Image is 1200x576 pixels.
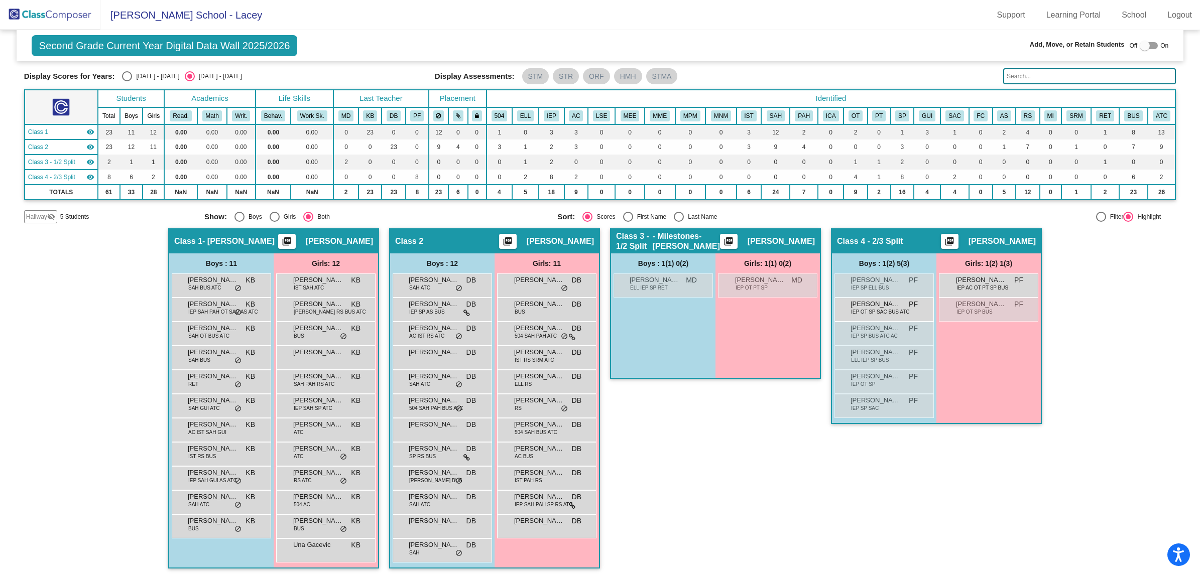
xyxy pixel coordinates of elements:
td: 23 [358,185,382,200]
td: 6 [120,170,143,185]
td: 1 [1061,139,1091,155]
td: 7 [1016,139,1039,155]
td: 0.00 [291,170,333,185]
td: 3 [737,124,762,139]
td: 0 [818,139,844,155]
td: 0 [564,155,588,170]
td: 0 [1016,155,1039,170]
td: 0 [487,155,512,170]
td: 2 [333,155,358,170]
td: 0 [675,170,706,185]
th: Family Continuity [969,107,993,124]
td: 4 [1016,124,1039,139]
td: 0 [1040,155,1061,170]
td: 0 [790,155,818,170]
mat-icon: picture_as_pdf [943,236,955,250]
td: 0 [448,155,467,170]
button: IEP [544,110,559,121]
td: 0 [588,155,615,170]
td: 0 [705,170,737,185]
td: 0 [844,139,867,155]
input: Search... [1003,68,1176,84]
th: English Language Learner [512,107,539,124]
td: 0 [1148,155,1175,170]
mat-icon: picture_as_pdf [502,236,514,250]
td: 0 [406,139,429,155]
td: 0 [645,124,675,139]
td: 0 [645,170,675,185]
td: NaN [291,185,333,200]
td: 0 [468,139,487,155]
button: Math [202,110,221,121]
td: 12 [761,124,790,139]
td: 0 [358,155,382,170]
th: Individualized Curriculum Accommodation Plan [818,107,844,124]
span: Display Scores for Years: [24,72,115,81]
mat-icon: visibility [86,143,94,151]
button: DB [387,110,401,121]
th: Academic Support [993,107,1016,124]
button: SAH [767,110,785,121]
td: 0.00 [256,155,291,170]
td: 2 [790,124,818,139]
td: 0.00 [256,139,291,155]
span: Off [1129,41,1137,50]
td: 2 [844,124,867,139]
td: 0 [382,170,405,185]
td: 1 [143,155,164,170]
td: 0 [940,155,969,170]
div: [DATE] - [DATE] [195,72,242,81]
td: 1 [844,155,867,170]
span: Display Assessments: [435,72,515,81]
td: 0 [615,139,644,155]
th: Placement [429,90,487,107]
th: Last Teacher [333,90,429,107]
button: MNM [711,110,731,121]
td: 8 [1119,124,1148,139]
td: 2 [564,170,588,185]
td: 3 [564,124,588,139]
td: 8 [891,170,914,185]
th: School Adjustment [940,107,969,124]
button: MPM [680,110,700,121]
td: 23 [382,139,405,155]
button: AS [997,110,1011,121]
td: 18 [539,185,564,200]
td: 3 [539,124,564,139]
td: 0.00 [197,124,227,139]
th: Occupational Therapy [844,107,867,124]
td: 0 [969,139,993,155]
td: 33 [120,185,143,200]
th: Parent Attention High [790,107,818,124]
td: 0 [1061,170,1091,185]
mat-icon: visibility [86,173,94,181]
td: 2 [891,155,914,170]
td: 0 [1061,155,1091,170]
td: 11 [120,124,143,139]
button: MEE [621,110,640,121]
a: Logout [1159,7,1200,23]
th: MCAS Partially Meeting Expectations [675,107,706,124]
td: 0 [588,139,615,155]
td: 0 [448,170,467,185]
td: 0 [468,185,487,200]
th: Boys [120,107,143,124]
td: 23 [98,139,120,155]
td: 23 [429,185,449,200]
td: 23 [98,124,120,139]
td: 0 [406,155,429,170]
td: 12 [143,124,164,139]
td: 0 [429,170,449,185]
td: 1 [868,170,891,185]
span: [PERSON_NAME] School - Lacey [100,7,262,23]
td: 0 [512,124,539,139]
th: Attendance concern [564,107,588,124]
td: 0 [333,139,358,155]
button: 504 [492,110,508,121]
td: 0 [406,124,429,139]
td: TOTALS [25,185,98,200]
td: 2 [1148,170,1175,185]
td: 0 [1061,124,1091,139]
td: 1 [1091,124,1119,139]
button: Read. [170,110,192,121]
